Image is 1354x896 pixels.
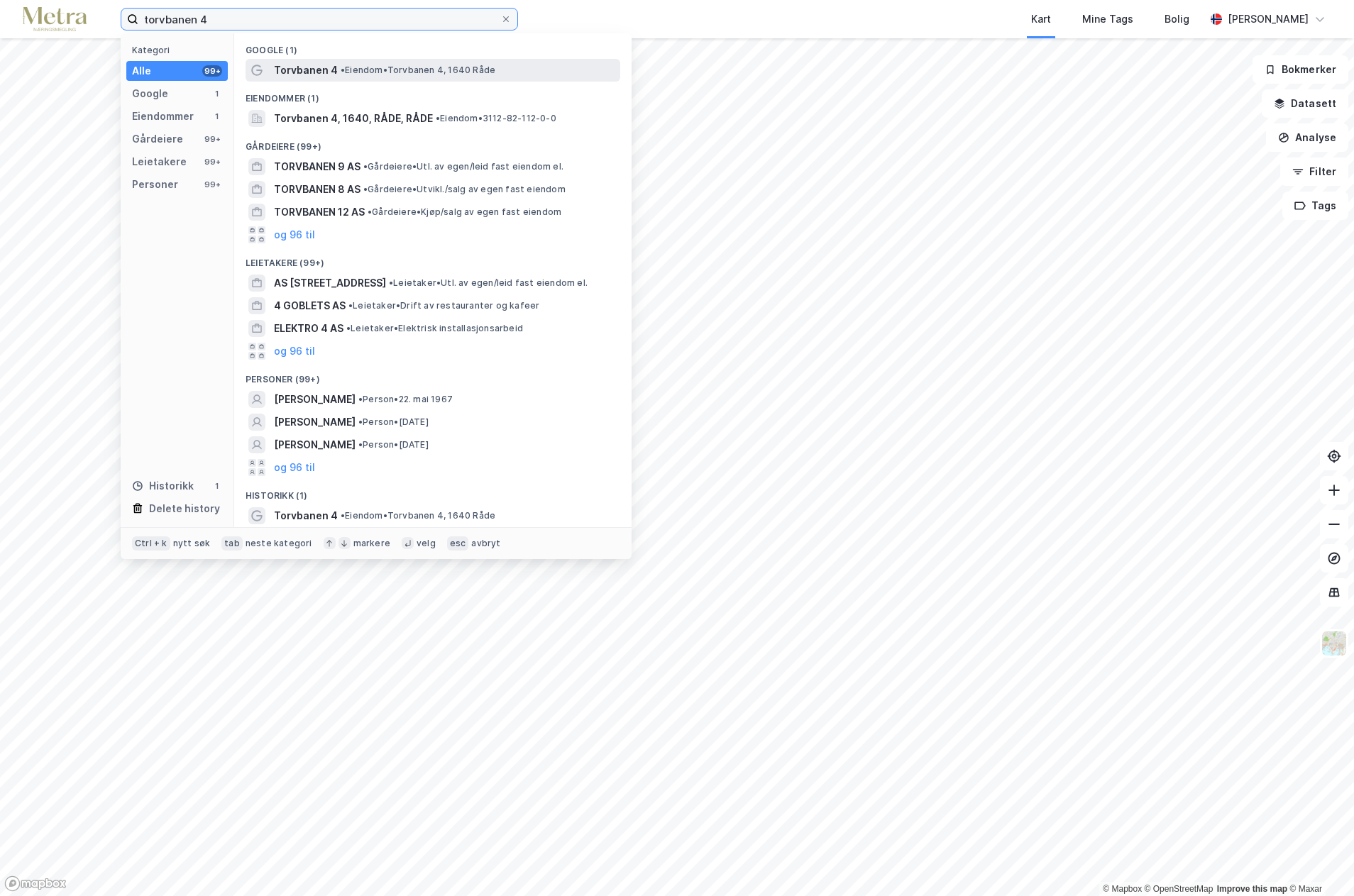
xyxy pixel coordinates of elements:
span: Leietaker • Elektrisk installasjonsarbeid [346,323,523,334]
div: 99+ [202,156,222,167]
div: Alle [132,62,151,79]
span: Torvbanen 4 [274,62,338,79]
span: • [346,323,351,333]
div: Gårdeiere (99+) [234,130,632,155]
div: Historikk [132,477,194,494]
span: Leietaker • Utl. av egen/leid fast eiendom el. [389,277,588,289]
button: Filter [1280,157,1348,186]
span: [PERSON_NAME] [274,414,356,431]
div: nytt søk [173,538,211,549]
span: • [341,65,345,75]
span: • [358,439,363,450]
span: Torvbanen 4 [274,507,338,524]
div: Personer (99+) [234,363,632,388]
div: 99+ [202,179,222,190]
img: Z [1321,630,1348,657]
div: Bolig [1165,11,1189,28]
span: Gårdeiere • Kjøp/salg av egen fast eiendom [368,206,561,218]
span: Gårdeiere • Utl. av egen/leid fast eiendom el. [363,161,563,172]
div: markere [353,538,390,549]
div: Google [132,85,168,102]
span: Leietaker • Drift av restauranter og kafeer [348,300,539,311]
div: esc [447,536,469,551]
span: Torvbanen 4, 1640, RÅDE, RÅDE [274,110,433,127]
span: TORVBANEN 9 AS [274,158,360,175]
div: 1 [211,111,222,122]
button: Analyse [1266,123,1348,152]
span: Gårdeiere • Utvikl./salg av egen fast eiendom [363,184,566,195]
a: Mapbox homepage [4,875,67,892]
div: velg [417,538,436,549]
span: TORVBANEN 12 AS [274,204,365,221]
span: • [358,394,363,404]
a: Mapbox [1103,884,1142,894]
div: 1 [211,480,222,492]
div: Leietakere [132,153,187,170]
span: [PERSON_NAME] [274,391,356,408]
img: metra-logo.256734c3b2bbffee19d4.png [23,7,87,32]
div: [PERSON_NAME] [1228,11,1309,28]
input: Søk på adresse, matrikkel, gårdeiere, leietakere eller personer [138,9,500,30]
span: AS [STREET_ADDRESS] [274,275,386,292]
a: OpenStreetMap [1145,884,1213,894]
span: 4 GOBLETS AS [274,297,346,314]
span: • [389,277,393,288]
div: Mine Tags [1082,11,1133,28]
iframe: Chat Widget [1283,828,1354,896]
button: og 96 til [274,459,315,476]
span: • [348,300,353,311]
span: Person • [DATE] [358,416,429,428]
div: Eiendommer [132,108,194,125]
div: Ctrl + k [132,536,170,551]
div: avbryt [471,538,500,549]
span: • [368,206,372,217]
div: Kart [1031,11,1051,28]
div: Leietakere (99+) [234,246,632,272]
span: TORVBANEN 8 AS [274,181,360,198]
span: • [363,184,368,194]
span: Eiendom • 3112-82-112-0-0 [436,113,556,124]
div: Kategori [132,45,228,55]
div: Delete history [149,500,220,517]
span: • [341,510,345,521]
div: tab [221,536,243,551]
div: Kontrollprogram for chat [1283,828,1354,896]
span: • [363,161,368,172]
div: Google (1) [234,33,632,59]
span: • [436,113,440,123]
div: Gårdeiere [132,131,183,148]
span: Eiendom • Torvbanen 4, 1640 Råde [341,65,495,76]
button: Tags [1282,192,1348,220]
button: Bokmerker [1253,55,1348,84]
button: og 96 til [274,226,315,243]
span: Person • [DATE] [358,439,429,450]
button: Datasett [1262,89,1348,118]
span: • [358,416,363,427]
div: 99+ [202,65,222,77]
div: Eiendommer (1) [234,82,632,107]
div: 99+ [202,133,222,145]
div: Historikk (1) [234,479,632,504]
a: Improve this map [1217,884,1287,894]
button: og 96 til [274,343,315,360]
span: Eiendom • Torvbanen 4, 1640 Råde [341,510,495,521]
span: ELEKTRO 4 AS [274,320,343,337]
div: Personer [132,176,178,193]
div: neste kategori [246,538,312,549]
div: 1 [211,88,222,99]
span: Person • 22. mai 1967 [358,394,453,405]
span: [PERSON_NAME] [274,436,356,453]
